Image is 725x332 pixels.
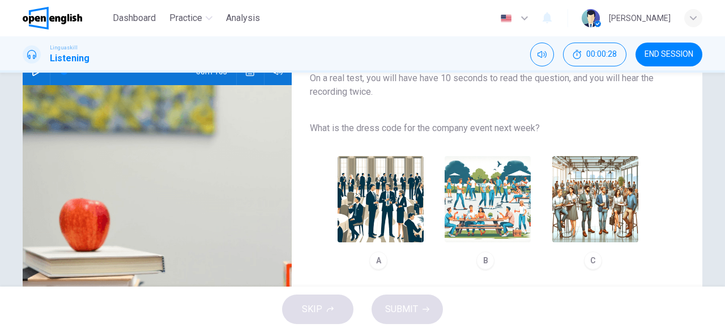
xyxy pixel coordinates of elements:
button: C [547,151,643,275]
img: OpenEnglish logo [23,7,82,30]
span: Dashboard [113,11,156,25]
span: END SESSION [645,50,693,59]
button: END SESSION [636,43,702,66]
button: B [440,151,536,275]
div: [PERSON_NAME] [609,11,671,25]
img: Profile picture [582,9,600,27]
img: C [552,156,638,242]
div: A [369,251,387,270]
img: en [499,14,513,23]
span: Linguaskill [50,44,78,52]
button: A [332,151,429,275]
div: B [476,251,494,270]
img: A [338,156,424,242]
h1: Listening [50,52,89,65]
button: Practice [165,8,217,28]
span: Analysis [226,11,260,25]
button: 00:00:28 [563,43,626,66]
span: On a real test, you will have have 10 seconds to read the question, and you will hear the recordi... [310,72,666,99]
img: B [445,156,531,242]
span: 00:00:28 [586,50,617,59]
button: Analysis [221,8,265,28]
a: OpenEnglish logo [23,7,108,30]
button: Dashboard [108,8,160,28]
span: Practice [169,11,202,25]
div: Hide [563,43,626,66]
div: C [584,251,602,270]
span: What is the dress code for the company event next week? [310,121,666,135]
div: Mute [530,43,554,66]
